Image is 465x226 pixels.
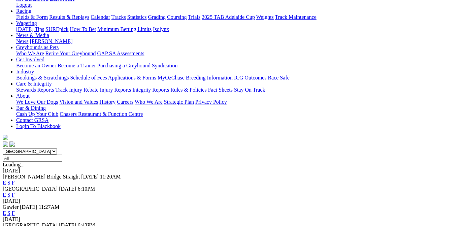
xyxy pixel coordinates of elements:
[167,14,187,20] a: Coursing
[7,180,10,186] a: S
[3,168,462,174] div: [DATE]
[7,192,10,198] a: S
[91,14,110,20] a: Calendar
[16,38,28,44] a: News
[16,63,56,68] a: Become an Owner
[256,14,274,20] a: Weights
[132,87,169,93] a: Integrity Reports
[16,99,462,105] div: About
[9,141,15,147] img: twitter.svg
[78,186,95,192] span: 6:10PM
[275,14,317,20] a: Track Maintenance
[16,38,462,44] div: News & Media
[12,210,15,216] a: F
[3,198,462,204] div: [DATE]
[170,87,207,93] a: Rules & Policies
[45,51,96,56] a: Retire Your Greyhound
[234,75,266,80] a: ICG Outcomes
[16,2,32,8] a: Logout
[30,38,72,44] a: [PERSON_NAME]
[16,51,44,56] a: Who We Are
[16,93,30,99] a: About
[16,117,48,123] a: Contact GRSA
[16,26,44,32] a: [DATE] Tips
[16,123,61,129] a: Login To Blackbook
[16,75,462,81] div: Industry
[97,63,151,68] a: Purchasing a Greyhound
[16,99,58,105] a: We Love Our Dogs
[16,63,462,69] div: Get Involved
[188,14,200,20] a: Trials
[16,75,69,80] a: Bookings & Scratchings
[164,99,194,105] a: Strategic Plan
[39,204,60,210] span: 11:27AM
[12,180,15,186] a: F
[234,87,265,93] a: Stay On Track
[16,69,34,74] a: Industry
[111,14,126,20] a: Tracks
[16,111,58,117] a: Cash Up Your Club
[16,111,462,117] div: Bar & Dining
[3,162,25,167] span: Loading...
[158,75,185,80] a: MyOzChase
[16,81,52,87] a: Care & Integrity
[148,14,166,20] a: Grading
[3,174,80,180] span: [PERSON_NAME] Bridge Straight
[16,14,462,20] div: Racing
[268,75,289,80] a: Race Safe
[117,99,133,105] a: Careers
[3,155,62,162] input: Select date
[16,105,46,111] a: Bar & Dining
[49,14,89,20] a: Results & Replays
[81,174,99,180] span: [DATE]
[100,174,121,180] span: 11:20AM
[108,75,156,80] a: Applications & Forms
[20,204,37,210] span: [DATE]
[3,216,462,222] div: [DATE]
[16,51,462,57] div: Greyhounds as Pets
[55,87,98,93] a: Track Injury Rebate
[3,210,6,216] a: E
[3,186,58,192] span: [GEOGRAPHIC_DATA]
[70,26,96,32] a: How To Bet
[99,99,115,105] a: History
[153,26,169,32] a: Isolynx
[59,99,98,105] a: Vision and Values
[3,135,8,140] img: logo-grsa-white.png
[16,32,49,38] a: News & Media
[3,204,19,210] span: Gawler
[135,99,163,105] a: Who We Are
[16,14,48,20] a: Fields & Form
[97,26,152,32] a: Minimum Betting Limits
[208,87,233,93] a: Fact Sheets
[70,75,107,80] a: Schedule of Fees
[3,192,6,198] a: E
[16,8,31,14] a: Racing
[127,14,147,20] a: Statistics
[152,63,177,68] a: Syndication
[58,63,96,68] a: Become a Trainer
[16,26,462,32] div: Wagering
[60,111,143,117] a: Chasers Restaurant & Function Centre
[16,57,44,62] a: Get Involved
[202,14,255,20] a: 2025 TAB Adelaide Cup
[7,210,10,216] a: S
[16,87,54,93] a: Stewards Reports
[195,99,227,105] a: Privacy Policy
[3,180,6,186] a: E
[97,51,144,56] a: GAP SA Assessments
[12,192,15,198] a: F
[3,141,8,147] img: facebook.svg
[45,26,68,32] a: SUREpick
[16,87,462,93] div: Care & Integrity
[16,20,37,26] a: Wagering
[100,87,131,93] a: Injury Reports
[186,75,233,80] a: Breeding Information
[59,186,76,192] span: [DATE]
[16,44,59,50] a: Greyhounds as Pets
